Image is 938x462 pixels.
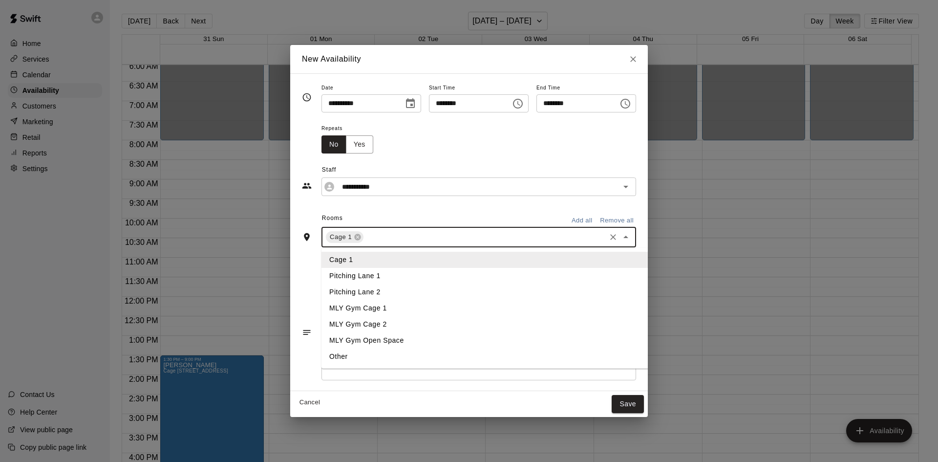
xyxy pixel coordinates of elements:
[566,213,597,228] button: Add all
[321,268,680,284] li: Pitching Lane 1
[616,94,635,113] button: Choose time, selected time is 11:30 AM
[624,50,642,68] button: Close
[619,180,633,194] button: Open
[429,82,529,95] span: Start Time
[321,135,373,154] div: outlined button group
[321,252,680,268] li: Cage 1
[536,82,636,95] span: End Time
[321,122,381,135] span: Repeats
[302,92,312,102] svg: Timing
[612,395,644,413] button: Save
[326,232,356,242] span: Cage 1
[321,82,421,95] span: Date
[346,135,373,154] button: Yes
[302,232,312,242] svg: Rooms
[606,230,620,244] button: Clear
[597,213,636,228] button: Remove all
[322,215,343,221] span: Rooms
[321,300,680,316] li: MLY Gym Cage 1
[321,284,680,300] li: Pitching Lane 2
[321,135,346,154] button: No
[401,94,420,113] button: Choose date, selected date is Sep 4, 2025
[321,349,680,365] li: Other
[508,94,528,113] button: Choose time, selected time is 9:00 AM
[321,332,680,349] li: MLY Gym Open Space
[302,328,312,337] svg: Notes
[302,181,312,191] svg: Staff
[619,230,633,244] button: Close
[326,231,363,243] div: Cage 1
[302,53,361,66] h6: New Availability
[322,162,636,178] span: Staff
[294,395,325,410] button: Cancel
[321,316,680,332] li: MLY Gym Cage 2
